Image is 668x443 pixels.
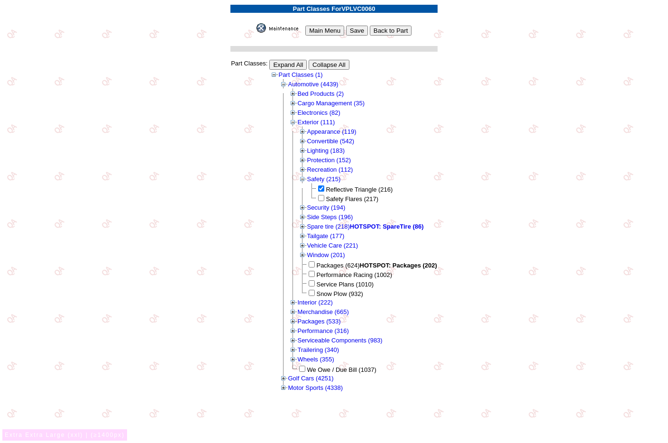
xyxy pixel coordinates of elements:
input: Collapse All [309,60,349,70]
img: Expand Wheels (355) [288,354,297,364]
a: Serviceable Components (983) [297,337,382,344]
a: Security (194) [307,204,345,211]
td: Part Classes For [230,5,438,13]
img: Expand Security (194) [298,203,307,212]
input: Main Menu [305,26,344,36]
img: Expand Vehicle Care (221) [298,240,307,250]
img: Collapse Exterior (111) [288,117,297,127]
a: Part Classes (1) [278,71,322,78]
a: Appearance (119) [307,128,356,135]
span: Snow Plow (932) [316,290,363,297]
span: Safety Flares (217) [326,195,378,203]
a: Exterior (111) [297,119,335,126]
img: Expand Convertible (542) [298,136,307,146]
span: Packages (624) [316,262,437,269]
img: Collapse Automotive (4439) [279,79,288,89]
img: maint.gif [256,23,304,33]
a: Golf Cars (4251) [288,375,333,382]
img: Expand Performance (316) [288,326,297,335]
b: HOTSPOT: Packages (202) [360,262,437,269]
img: Expand Packages (533) [288,316,297,326]
input: Expand All [269,60,307,70]
img: Collapse Part Classes (1) [269,70,278,79]
img: Expand Lighting (183) [298,146,307,155]
a: Vehicle Care (221) [307,242,358,249]
img: Expand Cargo Management (35) [288,98,297,108]
td: Part Classes: [230,59,268,393]
a: Merchandise (665) [297,308,348,315]
img: Expand Serviceable Components (983) [288,335,297,345]
a: Wheels (355) [297,356,334,363]
a: Electronics (82) [297,109,340,116]
img: Expand Protection (152) [298,155,307,165]
img: Collapse Safety (215) [298,174,307,184]
input: Back to Part [370,26,412,36]
span: VPLVC0060 [341,5,375,12]
a: Window (201) [307,251,345,258]
img: Expand Bed Products (2) [288,89,297,98]
img: Expand Trailering (340) [288,345,297,354]
a: Trailering (340) [297,346,339,353]
img: Expand Interior (222) [288,297,297,307]
img: Expand Electronics (82) [288,108,297,117]
a: Spare tire (218)HOTSPOT: SpareTire (86) [307,223,423,230]
span: We Owe / Due Bill (1037) [307,366,376,373]
a: Side Steps (196) [307,213,353,221]
a: Tailgate (177) [307,232,344,240]
img: Expand Motor Sports (4338) [279,383,288,392]
span: Performance Racing (1002) [316,271,392,278]
img: Expand Side Steps (196) [298,212,307,221]
img: Expand Merchandise (665) [288,307,297,316]
a: Interior (222) [297,299,332,306]
a: Protection (152) [307,157,351,164]
img: Expand Golf Cars (4251) [279,373,288,383]
a: Lighting (183) [307,147,345,154]
span: Service Plans (1010) [316,281,374,288]
a: Performance (316) [297,327,348,334]
a: Safety (215) [307,175,340,183]
img: Expand Spare tire (218) <b>HOTSPOT: SpareTire (86)</b> [298,221,307,231]
a: Convertible (542) [307,138,354,145]
img: Expand Appearance (119) [298,127,307,136]
a: Packages (533) [297,318,340,325]
a: Bed Products (2) [297,90,344,97]
img: Expand Recreation (112) [298,165,307,174]
a: Motor Sports (4338) [288,384,343,391]
a: Recreation (112) [307,166,353,173]
b: HOTSPOT: SpareTire (86) [350,223,424,230]
a: Automotive (4439) [288,81,338,88]
span: Reflective Triangle (216) [326,186,393,193]
input: Save [346,26,368,36]
a: Cargo Management (35) [297,100,365,107]
img: Expand Tailgate (177) [298,231,307,240]
img: Expand Window (201) [298,250,307,259]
